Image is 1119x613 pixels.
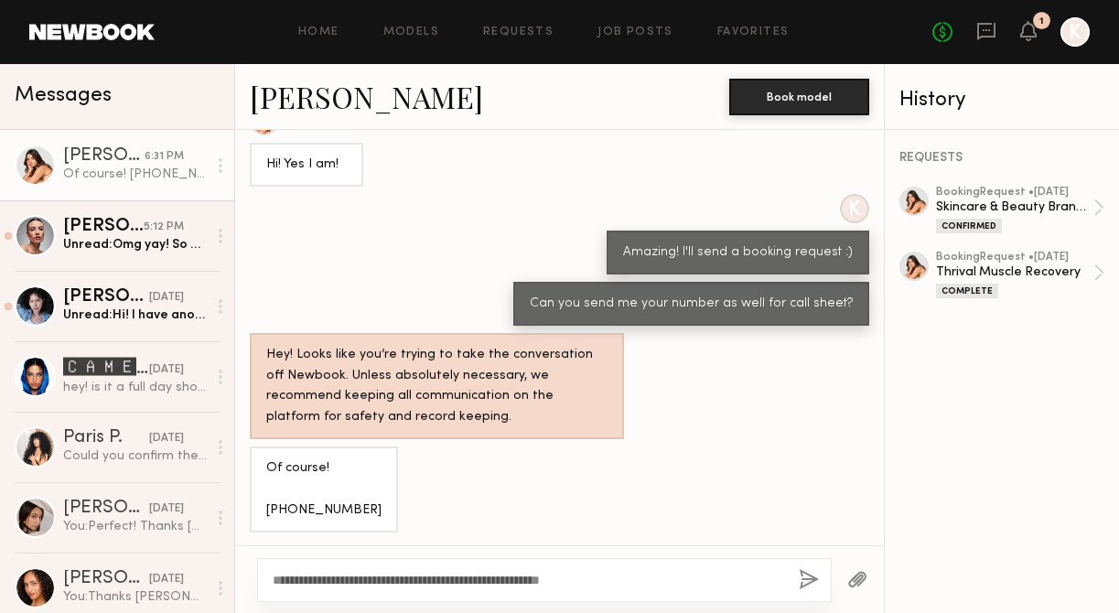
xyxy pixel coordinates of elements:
[63,447,207,465] div: Could you confirm the brands website or Instagram with me? I can’t seem to find it online!
[729,88,869,103] a: Book model
[936,187,1104,233] a: bookingRequest •[DATE]Skincare & Beauty Brand ShootConfirmed
[936,284,998,298] div: Complete
[63,357,149,379] div: 🅲🅰🅼🅴🆁🅾🅽 🆂.
[63,147,145,166] div: [PERSON_NAME]
[149,289,184,306] div: [DATE]
[266,458,382,522] div: Of course! [PHONE_NUMBER]
[383,27,439,38] a: Models
[1039,16,1044,27] div: 1
[936,199,1093,216] div: Skincare & Beauty Brand Shoot
[63,588,207,606] div: You: Thanks [PERSON_NAME]!!
[63,306,207,324] div: Unread: Hi! I have another possible job lined up for [DATE] so wanted to see if you still want me...
[63,288,149,306] div: [PERSON_NAME]
[144,219,184,236] div: 5:12 PM
[266,155,347,176] div: Hi! Yes I am!
[149,430,184,447] div: [DATE]
[597,27,673,38] a: Job Posts
[15,85,112,106] span: Messages
[63,218,144,236] div: [PERSON_NAME]
[63,429,149,447] div: Paris P.
[149,571,184,588] div: [DATE]
[936,252,1104,298] a: bookingRequest •[DATE]Thrival Muscle RecoveryComplete
[298,27,339,38] a: Home
[936,187,1093,199] div: booking Request • [DATE]
[936,252,1093,263] div: booking Request • [DATE]
[623,242,853,263] div: Amazing! I'll send a booking request :)
[250,77,483,116] a: [PERSON_NAME]
[936,219,1002,233] div: Confirmed
[717,27,790,38] a: Favorites
[530,294,853,315] div: Can you send me your number as well for call sheet?
[149,361,184,379] div: [DATE]
[63,236,207,253] div: Unread: Omg yay! So excited! I am available [DATE] yes:) what time is the shoot?
[483,27,554,38] a: Requests
[899,90,1104,111] div: History
[63,379,207,396] div: hey! is it a full day shoot and what’s the rate?!
[1060,17,1090,47] a: K
[899,152,1104,165] div: REQUESTS
[729,79,869,115] button: Book model
[63,166,207,183] div: Of course! [PHONE_NUMBER]
[149,500,184,518] div: [DATE]
[63,518,207,535] div: You: Perfect! Thanks [PERSON_NAME], have a lovely day!
[63,500,149,518] div: [PERSON_NAME]
[145,148,184,166] div: 6:31 PM
[936,263,1093,281] div: Thrival Muscle Recovery
[266,345,608,429] div: Hey! Looks like you’re trying to take the conversation off Newbook. Unless absolutely necessary, ...
[63,570,149,588] div: [PERSON_NAME]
